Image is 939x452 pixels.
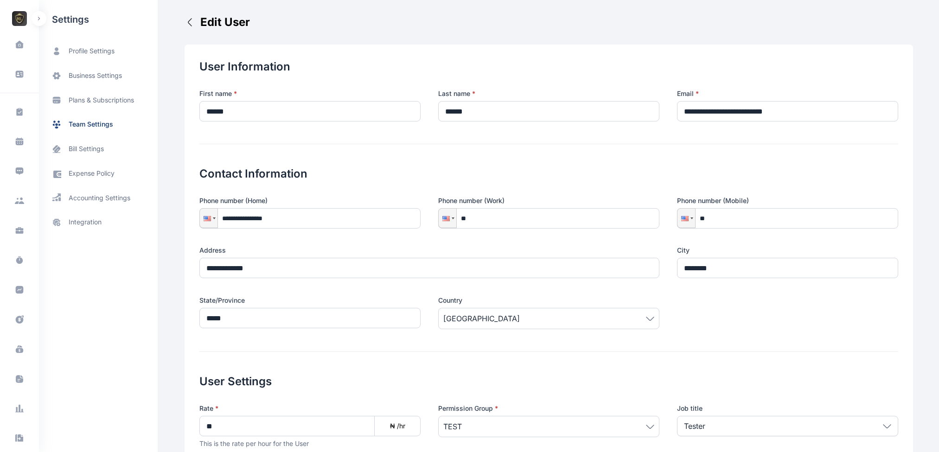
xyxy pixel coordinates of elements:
[185,15,250,30] button: Edit User
[199,352,898,389] h2: User Settings
[69,144,104,154] span: bill settings
[438,404,498,413] span: Permission Group
[200,15,250,30] span: Edit User
[684,420,705,432] p: Tester
[199,196,421,205] label: Phone number (Home)
[199,144,898,181] h2: Contact Information
[677,246,898,255] label: City
[39,161,158,186] a: expense policy
[69,193,130,203] span: accounting settings
[439,209,456,228] div: United States: + 1
[69,120,113,129] span: team settings
[39,137,158,161] a: bill settings
[199,89,421,98] label: First name
[69,71,122,81] span: business settings
[69,46,115,56] span: profile settings
[199,439,421,448] div: This is the rate per hour for the User
[69,95,134,105] span: plans & subscriptions
[375,416,421,436] div: ₦ /hr
[39,39,158,64] a: profile settings
[438,196,659,205] label: Phone number (Work)
[199,296,421,305] label: State/Province
[677,209,695,228] div: United States: + 1
[438,296,462,305] span: Country
[199,59,898,74] h2: User Information
[443,421,462,432] span: TEST
[677,196,898,205] label: Phone number (Mobile)
[39,112,158,137] a: team settings
[39,186,158,210] a: accounting settings
[39,210,158,235] a: integration
[199,246,659,255] label: Address
[438,89,659,98] label: Last name
[677,89,898,98] label: Email
[199,404,421,413] label: Rate
[69,169,115,178] span: expense policy
[39,64,158,88] a: business settings
[200,209,217,228] div: United States: + 1
[677,404,898,413] label: Job title
[69,217,102,227] span: integration
[39,88,158,112] a: plans & subscriptions
[443,313,520,324] span: [GEOGRAPHIC_DATA]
